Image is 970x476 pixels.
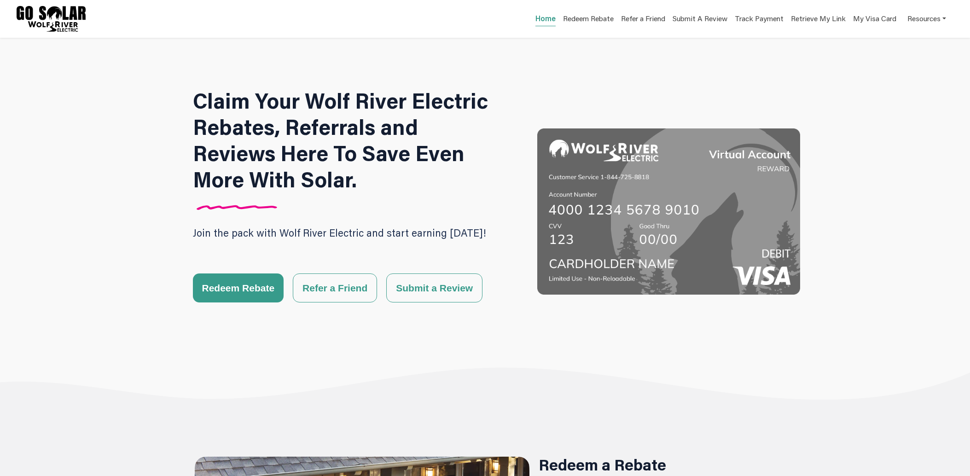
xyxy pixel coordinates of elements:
[853,9,896,28] a: My Visa Card
[193,273,284,302] button: Redeem Rebate
[791,13,846,27] a: Retrieve My Link
[535,13,556,26] a: Home
[17,6,86,32] img: Program logo
[907,9,946,28] a: Resources
[539,457,666,472] h2: Redeem a Rebate
[673,13,727,27] a: Submit A Review
[193,87,505,192] h1: Claim Your Wolf River Electric Rebates, Referrals and Reviews Here To Save Even More With Solar.
[193,223,505,243] p: Join the pack with Wolf River Electric and start earning [DATE]!
[735,13,784,27] a: Track Payment
[563,13,614,27] a: Redeem Rebate
[386,273,482,302] button: Submit a Review
[621,13,665,27] a: Refer a Friend
[193,205,281,210] img: Divider
[293,273,377,302] button: Refer a Friend
[537,87,800,336] img: Wolf River Electric Hero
